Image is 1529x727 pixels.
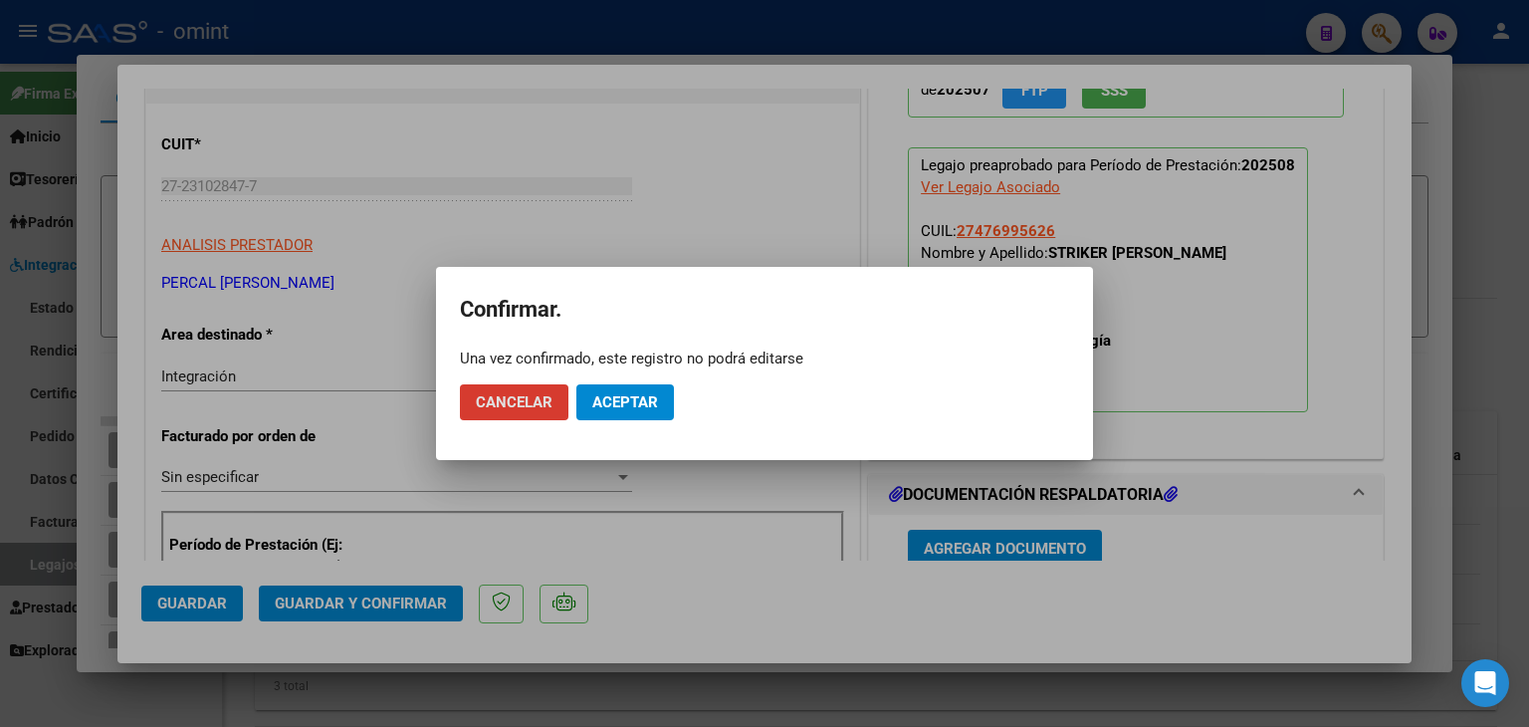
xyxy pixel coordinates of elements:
[476,393,552,411] span: Cancelar
[576,384,674,420] button: Aceptar
[460,384,568,420] button: Cancelar
[1461,659,1509,707] div: Open Intercom Messenger
[460,349,1069,368] div: Una vez confirmado, este registro no podrá editarse
[592,393,658,411] span: Aceptar
[460,291,1069,329] h2: Confirmar.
